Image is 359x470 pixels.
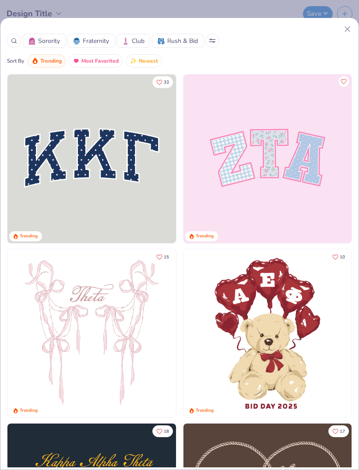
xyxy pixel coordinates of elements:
[7,249,176,418] img: 83dda5b0-2158-48ca-832c-f6b4ef4c4536
[152,34,204,48] button: Rush & BidRush & Bid
[81,56,119,66] span: Most Favorited
[183,249,352,418] img: 587403a7-0594-4a7f-b2bd-0ca67a3ff8dd
[28,54,66,67] button: Trending
[83,36,109,46] span: Fraternity
[328,251,349,263] button: Like
[122,38,129,45] img: Club
[7,57,24,65] div: Sort By
[73,57,80,64] img: most_fav.gif
[338,76,349,87] button: Like
[158,38,165,45] img: Rush & Bid
[73,38,80,45] img: Fraternity
[116,34,150,48] button: ClubClub
[183,74,352,243] img: 9980f5e8-e6a1-4b4a-8839-2b0e9349023c
[196,233,214,240] div: Trending
[164,80,169,85] span: 33
[164,254,169,259] span: 15
[67,34,115,48] button: FraternityFraternity
[196,407,214,414] div: Trending
[139,56,158,66] span: Newest
[69,54,123,67] button: Most Favorited
[40,56,62,66] span: Trending
[20,407,38,414] div: Trending
[205,34,219,48] button: Sort Popup Button
[152,425,173,437] button: Like
[7,74,176,243] img: 3b9aba4f-e317-4aa7-a679-c95a879539bd
[164,429,169,434] span: 18
[126,54,162,67] button: Newest
[38,36,60,46] span: Sorority
[20,233,38,240] div: Trending
[132,36,144,46] span: Club
[28,38,35,45] img: Sorority
[328,425,349,437] button: Like
[340,254,345,259] span: 10
[152,76,173,88] button: Like
[32,57,39,64] img: trending.gif
[130,57,137,64] img: Newest.gif
[167,36,198,46] span: Rush & Bid
[23,34,66,48] button: SororitySorority
[152,251,173,263] button: Like
[340,429,345,434] span: 17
